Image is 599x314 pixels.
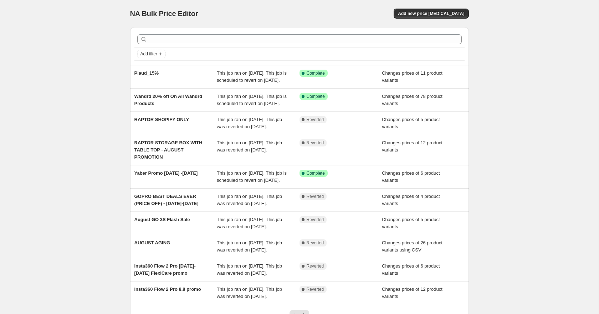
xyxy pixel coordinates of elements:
[307,194,324,199] span: Reverted
[307,217,324,223] span: Reverted
[217,140,282,153] span: This job ran on [DATE]. This job was reverted on [DATE].
[382,70,442,83] span: Changes prices of 11 product variants
[307,94,325,99] span: Complete
[307,70,325,76] span: Complete
[217,263,282,276] span: This job ran on [DATE]. This job was reverted on [DATE].
[217,117,282,129] span: This job ran on [DATE]. This job was reverted on [DATE].
[382,117,440,129] span: Changes prices of 5 product variants
[134,170,198,176] span: Yaber Promo [DATE] -[DATE]
[134,263,196,276] span: Insta360 Flow 2 Pro [DATE]-[DATE] FlexiCare promo
[307,240,324,246] span: Reverted
[134,117,189,122] span: RAPTOR SHOPIFY ONLY
[130,10,198,18] span: NA Bulk Price Editor
[382,217,440,229] span: Changes prices of 5 product variants
[217,240,282,253] span: This job ran on [DATE]. This job was reverted on [DATE].
[382,286,442,299] span: Changes prices of 12 product variants
[398,11,464,16] span: Add new price [MEDICAL_DATA]
[134,70,159,76] span: Plaud_15%
[382,194,440,206] span: Changes prices of 4 product variants
[382,94,442,106] span: Changes prices of 78 product variants
[134,240,170,245] span: AUGUST AGING
[134,94,203,106] span: Wandrd 20% off On All Wandrd Products
[307,117,324,123] span: Reverted
[134,286,201,292] span: Insta360 Flow 2 Pro 8.8 promo
[217,194,282,206] span: This job ran on [DATE]. This job was reverted on [DATE].
[307,170,325,176] span: Complete
[382,170,440,183] span: Changes prices of 6 product variants
[217,217,282,229] span: This job ran on [DATE]. This job was reverted on [DATE].
[382,240,442,253] span: Changes prices of 26 product variants using CSV
[307,140,324,146] span: Reverted
[394,9,469,19] button: Add new price [MEDICAL_DATA]
[217,94,287,106] span: This job ran on [DATE]. This job is scheduled to revert on [DATE].
[217,286,282,299] span: This job ran on [DATE]. This job was reverted on [DATE].
[307,286,324,292] span: Reverted
[217,70,287,83] span: This job ran on [DATE]. This job is scheduled to revert on [DATE].
[137,50,166,58] button: Add filter
[307,263,324,269] span: Reverted
[217,170,287,183] span: This job ran on [DATE]. This job is scheduled to revert on [DATE].
[134,194,199,206] span: GOPRO BEST DEALS EVER (PRICE OFF) - [DATE]-[DATE]
[134,217,190,222] span: August GO 3S Flash Sale
[134,140,203,160] span: RAPTOR STORAGE BOX WITH TABLE TOP - AUGUST PROMOTION
[382,263,440,276] span: Changes prices of 6 product variants
[140,51,157,57] span: Add filter
[382,140,442,153] span: Changes prices of 12 product variants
